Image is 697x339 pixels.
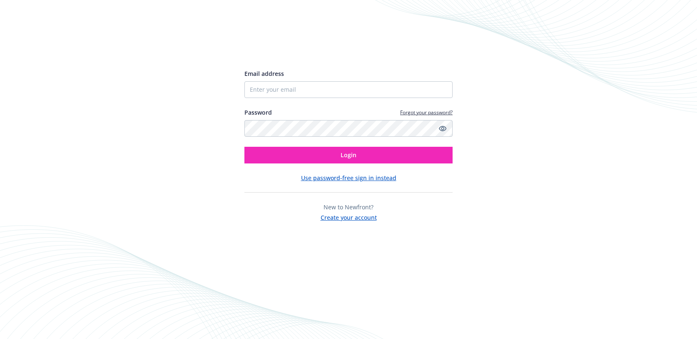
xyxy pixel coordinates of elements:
span: Email address [244,70,284,78]
span: Login [341,151,356,159]
button: Use password-free sign in instead [301,173,396,182]
span: New to Newfront? [324,203,373,211]
input: Enter your password [244,120,453,137]
label: Password [244,108,272,117]
button: Login [244,147,453,163]
a: Show password [438,123,448,133]
a: Forgot your password? [400,109,453,116]
img: Newfront logo [244,39,323,54]
button: Create your account [321,211,377,222]
input: Enter your email [244,81,453,98]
